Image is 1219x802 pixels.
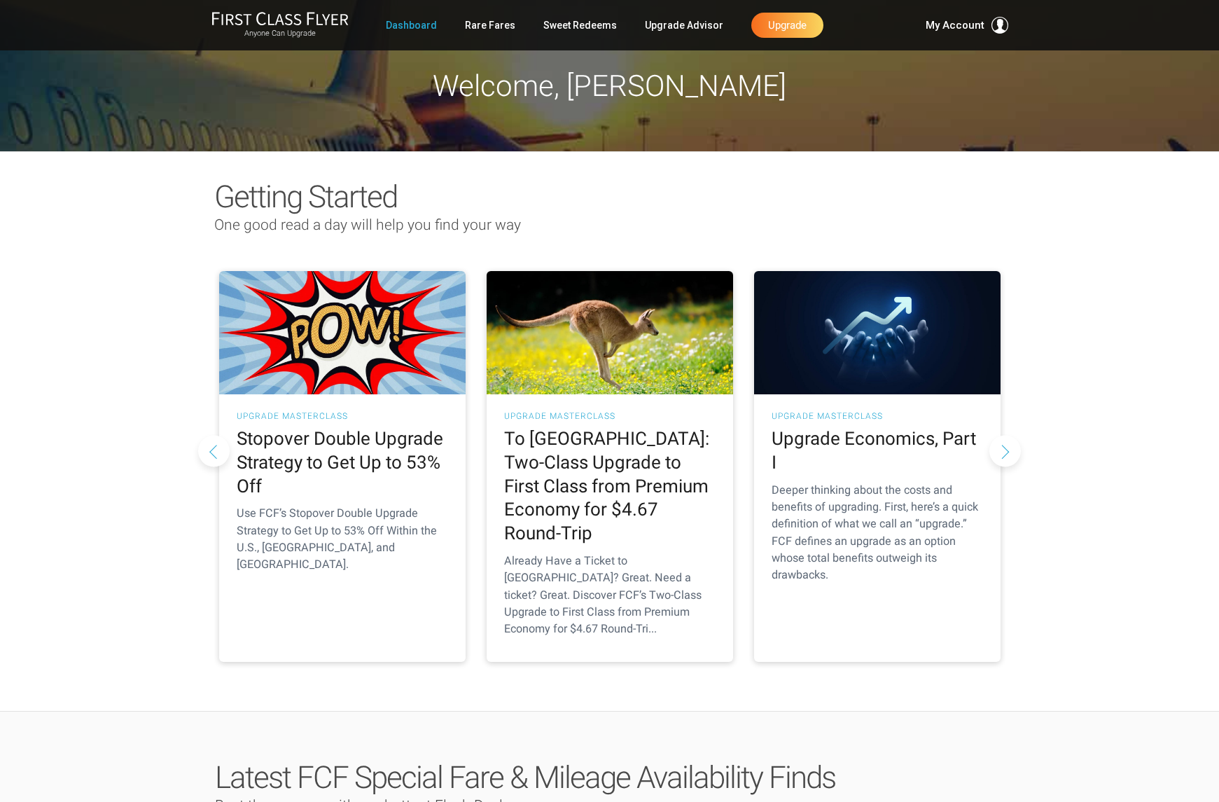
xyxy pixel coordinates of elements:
button: Next slide [989,435,1021,466]
h3: UPGRADE MASTERCLASS [237,412,448,420]
h2: Stopover Double Upgrade Strategy to Get Up to 53% Off [237,427,448,498]
img: First Class Flyer [211,11,349,26]
a: UPGRADE MASTERCLASS Stopover Double Upgrade Strategy to Get Up to 53% Off Use FCF’s Stopover Doub... [219,271,466,662]
span: One good read a day will help you find your way [214,216,521,233]
a: Dashboard [386,13,437,38]
span: Getting Started [214,179,397,215]
a: Upgrade Advisor [645,13,723,38]
a: UPGRADE MASTERCLASS Upgrade Economics, Part I Deeper thinking about the costs and benefits of upg... [754,271,1001,662]
a: Upgrade [751,13,823,38]
p: Use FCF’s Stopover Double Upgrade Strategy to Get Up to 53% Off Within the U.S., [GEOGRAPHIC_DATA... [237,505,448,573]
p: Deeper thinking about the costs and benefits of upgrading. First, here’s a quick definition of wh... [772,482,983,584]
h2: To [GEOGRAPHIC_DATA]: Two-Class Upgrade to First Class from Premium Economy for $4.67 Round-Trip [504,427,716,546]
a: First Class FlyerAnyone Can Upgrade [211,11,349,39]
a: UPGRADE MASTERCLASS To [GEOGRAPHIC_DATA]: Two-Class Upgrade to First Class from Premium Economy f... [487,271,733,662]
button: My Account [926,17,1008,34]
a: Sweet Redeems [543,13,617,38]
span: Latest FCF Special Fare & Mileage Availability Finds [215,759,835,796]
span: My Account [926,17,984,34]
a: Rare Fares [465,13,515,38]
button: Previous slide [198,435,230,466]
small: Anyone Can Upgrade [211,29,349,39]
h2: Upgrade Economics, Part I [772,427,983,475]
span: Welcome, [PERSON_NAME] [433,69,786,103]
p: Already Have a Ticket to [GEOGRAPHIC_DATA]? Great. Need a ticket? Great. Discover FCF’s Two-Class... [504,553,716,637]
h3: UPGRADE MASTERCLASS [504,412,716,420]
h3: UPGRADE MASTERCLASS [772,412,983,420]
